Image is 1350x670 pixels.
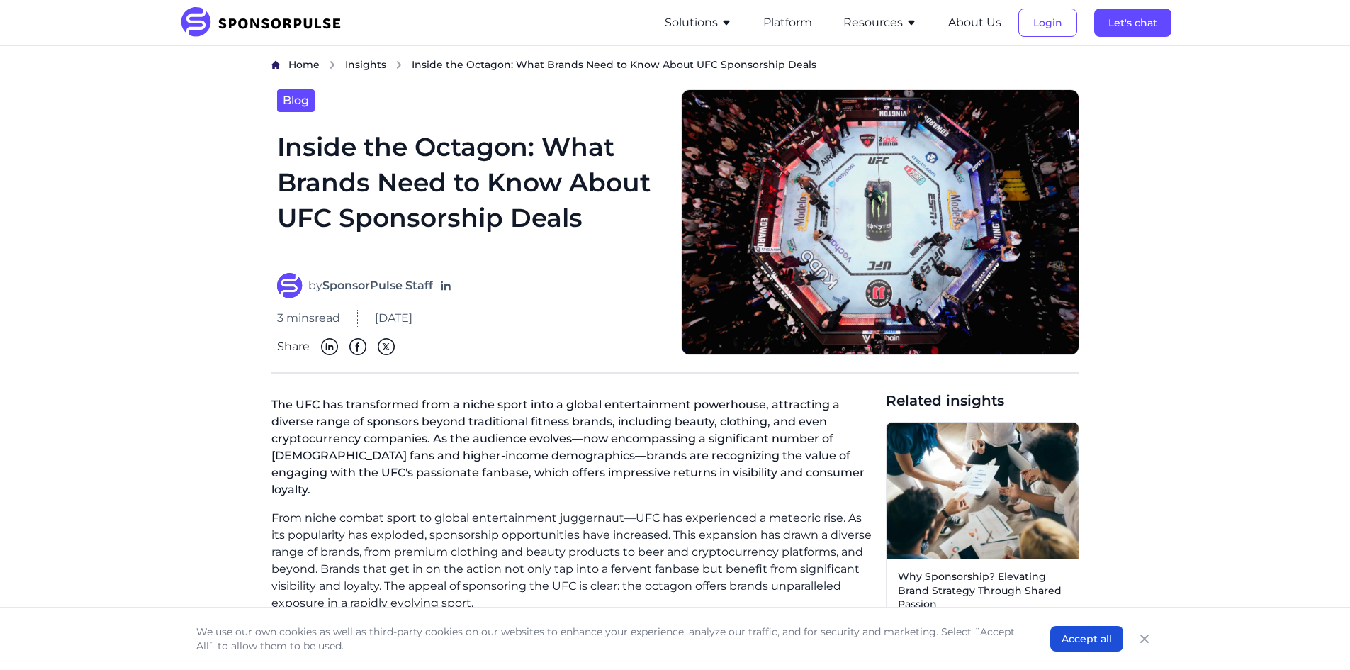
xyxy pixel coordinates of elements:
[395,60,403,69] img: chevron right
[887,423,1079,559] img: Photo by Getty Images courtesy of Unsplash
[681,89,1079,355] img: Getty Images courtesy of ufc.com https://www.ufc.com/octagon
[277,338,310,355] span: Share
[322,279,433,292] strong: SponsorPulse Staff
[271,510,874,612] p: From niche combat sport to global entertainment juggernaut—UFC has experienced a meteoric rise. A...
[1018,9,1077,37] button: Login
[288,58,320,71] span: Home
[277,89,315,112] a: Blog
[763,14,812,31] button: Platform
[763,16,812,29] a: Platform
[277,129,664,256] h1: Inside the Octagon: What Brands Need to Know About UFC Sponsorship Deals
[948,14,1001,31] button: About Us
[328,60,337,69] img: chevron right
[277,310,340,327] span: 3 mins read
[271,391,874,510] p: The UFC has transformed from a niche sport into a global entertainment powerhouse, attracting a d...
[886,422,1079,643] a: Why Sponsorship? Elevating Brand Strategy Through Shared PassionRead more
[1050,626,1123,652] button: Accept all
[321,338,338,355] img: Linkedin
[277,273,303,298] img: SponsorPulse Staff
[1018,16,1077,29] a: Login
[179,7,351,38] img: SponsorPulse
[378,338,395,355] img: Twitter
[843,14,917,31] button: Resources
[308,277,433,294] span: by
[665,14,732,31] button: Solutions
[196,625,1022,653] p: We use our own cookies as well as third-party cookies on our websites to enhance your experience,...
[948,16,1001,29] a: About Us
[886,391,1079,411] span: Related insights
[345,58,386,71] span: Insights
[412,57,816,72] span: Inside the Octagon: What Brands Need to Know About UFC Sponsorship Deals
[1135,629,1154,649] button: Close
[271,60,280,69] img: Home
[288,57,320,72] a: Home
[1094,9,1171,37] button: Let's chat
[898,570,1067,612] span: Why Sponsorship? Elevating Brand Strategy Through Shared Passion
[345,57,386,72] a: Insights
[439,279,453,293] a: Follow on LinkedIn
[1094,16,1171,29] a: Let's chat
[375,310,412,327] span: [DATE]
[349,338,366,355] img: Facebook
